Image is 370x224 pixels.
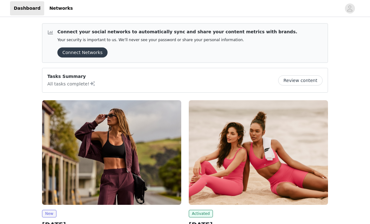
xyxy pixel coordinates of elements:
p: Connect your social networks to automatically sync and share your content metrics with brands. [57,29,297,35]
p: Tasks Summary [47,73,96,80]
img: Fabletics [42,100,181,205]
a: Networks [45,1,77,15]
a: Dashboard [10,1,44,15]
button: Review content [278,75,323,85]
span: New [42,210,56,217]
span: Activated [189,210,213,217]
img: Fabletics [189,100,328,205]
p: All tasks complete! [47,80,96,87]
p: Your security is important to us. We’ll never see your password or share your personal information. [57,38,297,42]
button: Connect Networks [57,47,108,57]
div: avatar [347,3,353,14]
